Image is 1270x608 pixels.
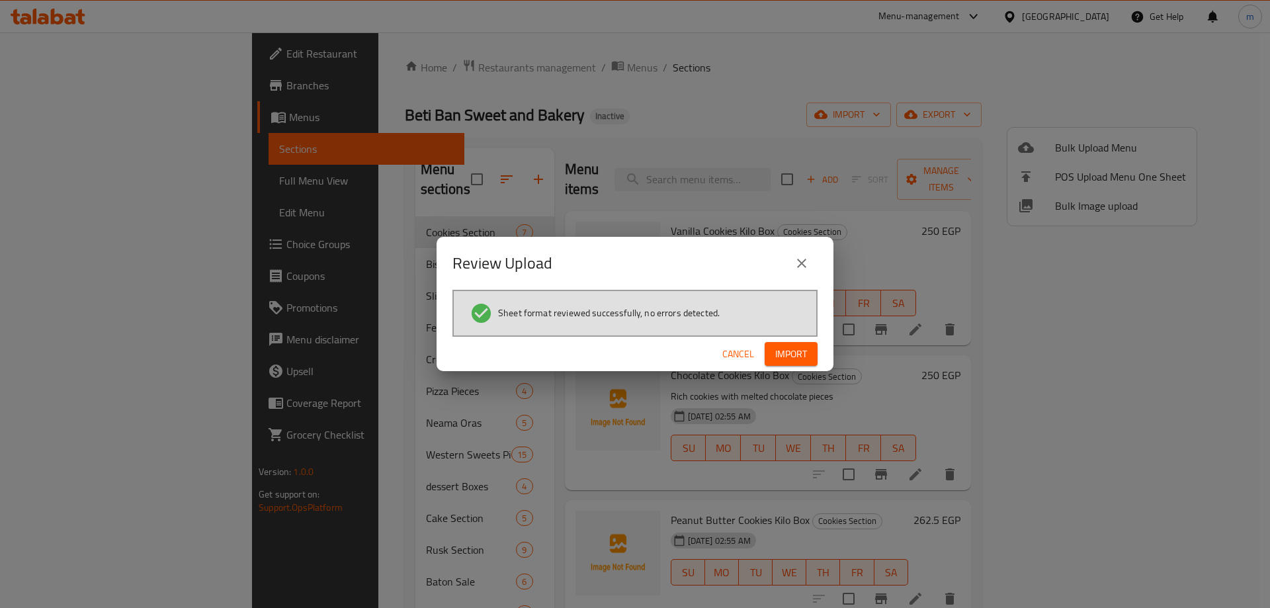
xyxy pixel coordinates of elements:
[498,306,720,320] span: Sheet format reviewed successfully, no errors detected.
[717,342,759,367] button: Cancel
[765,342,818,367] button: Import
[722,346,754,363] span: Cancel
[786,247,818,279] button: close
[452,253,552,274] h2: Review Upload
[775,346,807,363] span: Import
